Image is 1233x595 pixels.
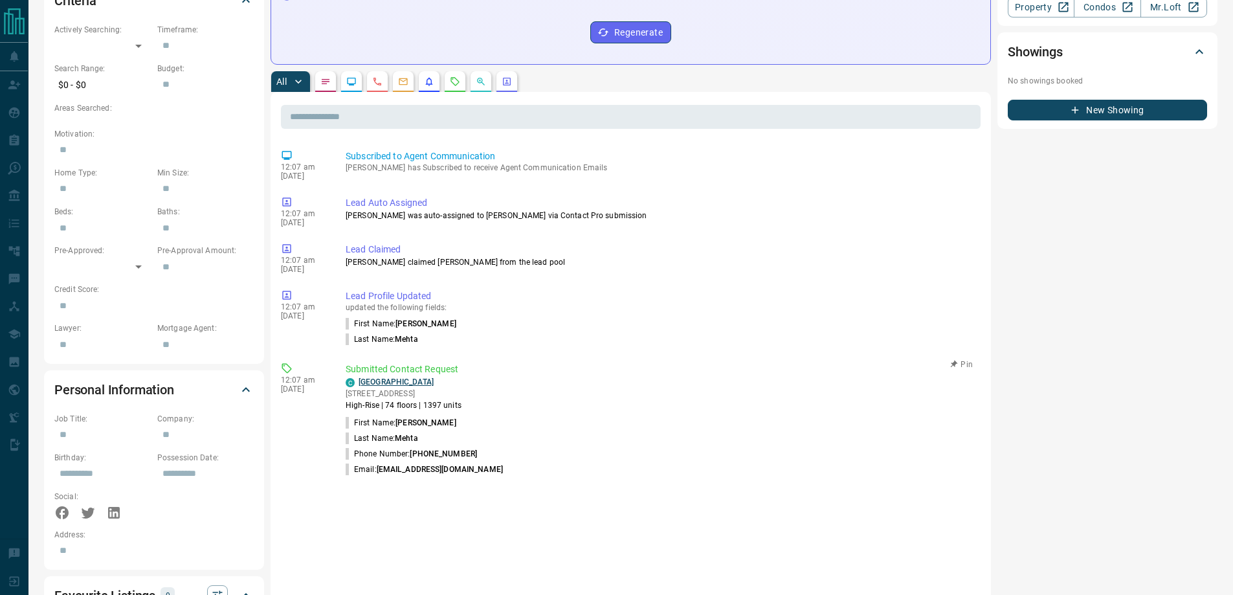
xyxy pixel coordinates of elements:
button: Pin [943,359,981,370]
p: Lead Claimed [346,243,975,256]
p: Company: [157,413,254,425]
p: First Name: [346,417,456,429]
svg: Requests [450,76,460,87]
span: [PERSON_NAME] [395,418,456,427]
p: Baths: [157,206,254,218]
p: Credit Score: [54,284,254,295]
p: Motivation: [54,128,254,140]
p: 12:07 am [281,302,326,311]
div: condos.ca [346,378,355,387]
span: [PERSON_NAME] [395,319,456,328]
p: Mortgage Agent: [157,322,254,334]
h2: Personal Information [54,379,174,400]
p: Min Size: [157,167,254,179]
svg: Agent Actions [502,76,512,87]
svg: Notes [320,76,331,87]
p: Submitted Contact Request [346,363,975,376]
div: Personal Information [54,374,254,405]
span: [PHONE_NUMBER] [410,449,477,458]
p: Pre-Approved: [54,245,151,256]
p: Lead Profile Updated [346,289,975,303]
p: [DATE] [281,265,326,274]
p: Areas Searched: [54,102,254,114]
p: Phone Number: [346,448,477,460]
button: Regenerate [590,21,671,43]
a: [GEOGRAPHIC_DATA] [359,377,434,387]
p: 12:07 am [281,209,326,218]
p: Timeframe: [157,24,254,36]
button: New Showing [1008,100,1207,120]
p: First Name : [346,318,456,330]
p: 12:07 am [281,256,326,265]
p: Email: [346,464,503,475]
p: [DATE] [281,172,326,181]
p: Search Range: [54,63,151,74]
p: [PERSON_NAME] has Subscribed to receive Agent Communication Emails [346,163,975,172]
p: [PERSON_NAME] was auto-assigned to [PERSON_NAME] via Contact Pro submission [346,210,975,221]
p: Birthday: [54,452,151,464]
p: Beds: [54,206,151,218]
p: 12:07 am [281,163,326,172]
p: No showings booked [1008,75,1207,87]
p: [DATE] [281,385,326,394]
span: Mehta [395,335,418,344]
p: [DATE] [281,311,326,320]
h2: Showings [1008,41,1063,62]
svg: Opportunities [476,76,486,87]
p: 12:07 am [281,376,326,385]
p: Lead Auto Assigned [346,196,975,210]
p: Pre-Approval Amount: [157,245,254,256]
p: Job Title: [54,413,151,425]
p: $0 - $0 [54,74,151,96]
svg: Calls [372,76,383,87]
span: Mehta [395,434,418,443]
p: updated the following fields: [346,303,975,312]
svg: Emails [398,76,408,87]
p: Home Type: [54,167,151,179]
p: Last Name: [346,432,418,444]
svg: Lead Browsing Activity [346,76,357,87]
p: All [276,77,287,86]
p: Budget: [157,63,254,74]
p: Possession Date: [157,452,254,464]
p: [STREET_ADDRESS] [346,388,461,399]
p: High-Rise | 74 floors | 1397 units [346,399,461,411]
p: [DATE] [281,218,326,227]
svg: Listing Alerts [424,76,434,87]
div: Showings [1008,36,1207,67]
p: Lawyer: [54,322,151,334]
p: Last Name : [346,333,418,345]
p: Social: [54,491,151,502]
p: [PERSON_NAME] claimed [PERSON_NAME] from the lead pool [346,256,975,268]
p: Subscribed to Agent Communication [346,150,975,163]
p: Address: [54,529,254,541]
p: Actively Searching: [54,24,151,36]
span: [EMAIL_ADDRESS][DOMAIN_NAME] [377,465,503,474]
